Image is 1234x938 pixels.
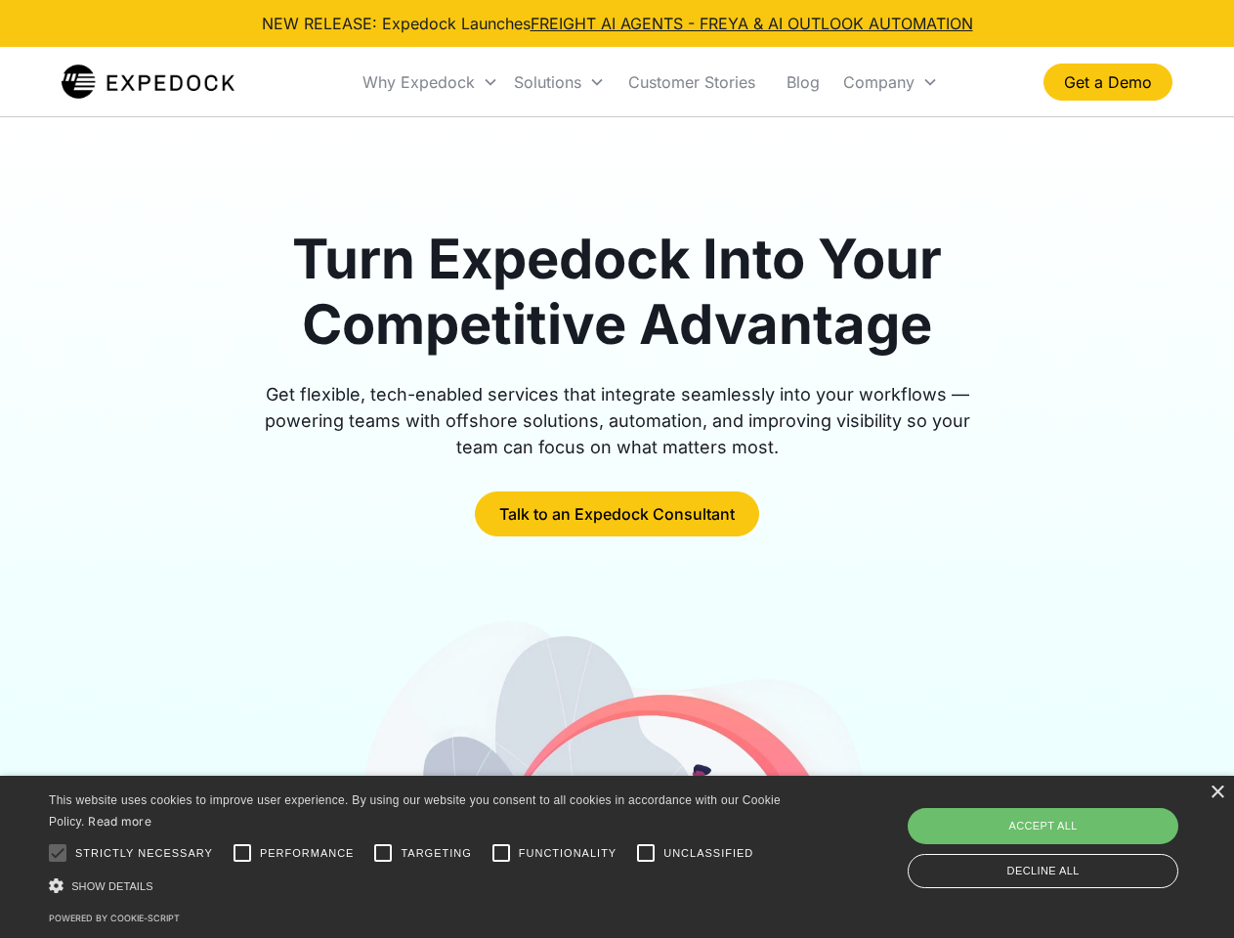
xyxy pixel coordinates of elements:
[1043,64,1172,101] a: Get a Demo
[75,845,213,862] span: Strictly necessary
[242,381,993,460] div: Get flexible, tech-enabled services that integrate seamlessly into your workflows — powering team...
[475,491,759,536] a: Talk to an Expedock Consultant
[514,72,581,92] div: Solutions
[771,49,835,115] a: Blog
[519,845,617,862] span: Functionality
[909,727,1234,938] iframe: Chat Widget
[835,49,946,115] div: Company
[71,880,153,892] span: Show details
[843,72,915,92] div: Company
[262,12,973,35] div: NEW RELEASE: Expedock Launches
[362,72,475,92] div: Why Expedock
[531,14,973,33] a: FREIGHT AI AGENTS - FREYA & AI OUTLOOK AUTOMATION
[49,793,781,830] span: This website uses cookies to improve user experience. By using our website you consent to all coo...
[62,63,234,102] img: Expedock Logo
[663,845,753,862] span: Unclassified
[88,814,151,829] a: Read more
[242,227,993,358] h1: Turn Expedock Into Your Competitive Advantage
[355,49,506,115] div: Why Expedock
[613,49,771,115] a: Customer Stories
[401,845,471,862] span: Targeting
[49,875,787,896] div: Show details
[62,63,234,102] a: home
[506,49,613,115] div: Solutions
[260,845,355,862] span: Performance
[49,913,180,923] a: Powered by cookie-script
